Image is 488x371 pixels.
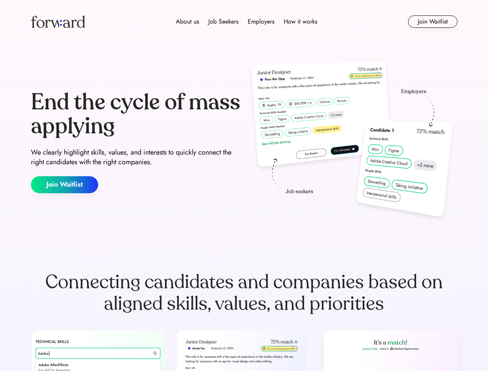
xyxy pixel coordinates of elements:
button: Join Waitlist [408,15,457,28]
div: Job Seekers [208,17,238,26]
div: End the cycle of mass applying [31,90,241,138]
img: hero-image.png [247,59,457,225]
img: Forward logo [31,15,85,28]
div: We clearly highlight skills, values, and interests to quickly connect the right candidates with t... [31,148,241,167]
div: Employers [248,17,274,26]
div: About us [176,17,199,26]
div: Connecting candidates and companies based on aligned skills, values, and priorities [31,271,457,315]
div: How it works [284,17,317,26]
button: Join Waitlist [31,176,98,193]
